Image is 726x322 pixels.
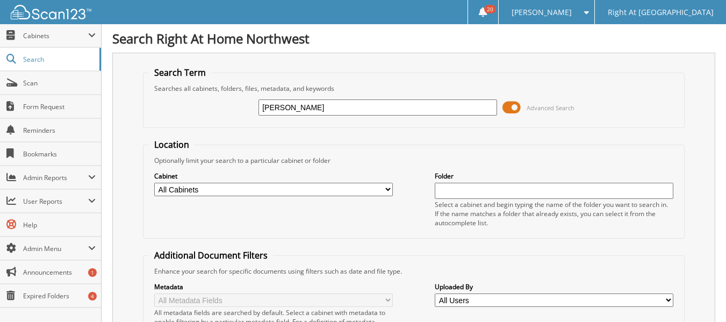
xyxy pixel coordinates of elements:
[149,67,211,78] legend: Search Term
[23,78,96,88] span: Scan
[23,220,96,230] span: Help
[527,104,574,112] span: Advanced Search
[149,156,679,165] div: Optionally limit your search to a particular cabinet or folder
[23,102,96,111] span: Form Request
[149,84,679,93] div: Searches all cabinets, folders, files, metadata, and keywords
[484,5,496,13] span: 20
[149,249,273,261] legend: Additional Document Filters
[149,139,195,151] legend: Location
[23,197,88,206] span: User Reports
[88,268,97,277] div: 1
[112,30,715,47] h1: Search Right At Home Northwest
[512,9,572,16] span: [PERSON_NAME]
[435,171,673,181] label: Folder
[23,268,96,277] span: Announcements
[23,126,96,135] span: Reminders
[88,292,97,300] div: 4
[23,55,94,64] span: Search
[149,267,679,276] div: Enhance your search for specific documents using filters such as date and file type.
[672,270,726,322] iframe: Chat Widget
[23,149,96,159] span: Bookmarks
[435,200,673,227] div: Select a cabinet and begin typing the name of the folder you want to search in. If the name match...
[11,5,91,19] img: scan123-logo-white.svg
[435,282,673,291] label: Uploaded By
[23,244,88,253] span: Admin Menu
[23,31,88,40] span: Cabinets
[154,171,393,181] label: Cabinet
[23,173,88,182] span: Admin Reports
[154,282,393,291] label: Metadata
[23,291,96,300] span: Expired Folders
[608,9,714,16] span: Right At [GEOGRAPHIC_DATA]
